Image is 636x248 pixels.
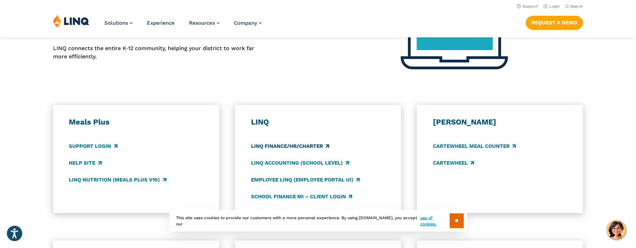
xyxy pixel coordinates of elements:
a: Support Login [69,142,117,150]
a: Support [517,4,538,9]
button: Hello, have a question? Let’s chat. [607,220,626,239]
button: Open Search Bar [565,4,583,9]
h3: Meals Plus [69,117,203,127]
a: LINQ Finance/HR/Charter [251,142,329,150]
a: Experience [147,20,175,26]
span: Company [234,20,257,26]
a: CARTEWHEEL Meal Counter [433,142,516,150]
a: use of cookies. [420,215,449,227]
a: Request a Demo [526,16,583,29]
div: This site uses cookies to provide our customers with a more personal experience. By using [DOMAIN... [169,210,467,232]
a: Employee LINQ (Employee Portal UI) [251,176,360,184]
span: Solutions [104,20,128,26]
img: LINQ | K‑12 Software [53,14,89,27]
a: Solutions [104,20,133,26]
a: LINQ Accounting (school level) [251,159,349,167]
span: Resources [189,20,215,26]
a: Help Site [69,159,101,167]
a: LINQ Nutrition (Meals Plus v10) [69,176,166,184]
a: Company [234,20,262,26]
p: LINQ connects the entire K‑12 community, helping your district to work far more efficiently. [53,44,265,61]
nav: Button Navigation [526,14,583,29]
a: CARTEWHEEL [433,159,474,167]
a: Resources [189,20,220,26]
h3: [PERSON_NAME] [433,117,567,127]
a: Login [544,4,560,9]
span: Search [570,4,583,9]
h3: LINQ [251,117,385,127]
nav: Primary Navigation [104,14,262,37]
a: School Finance MI – Client Login [251,193,352,200]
